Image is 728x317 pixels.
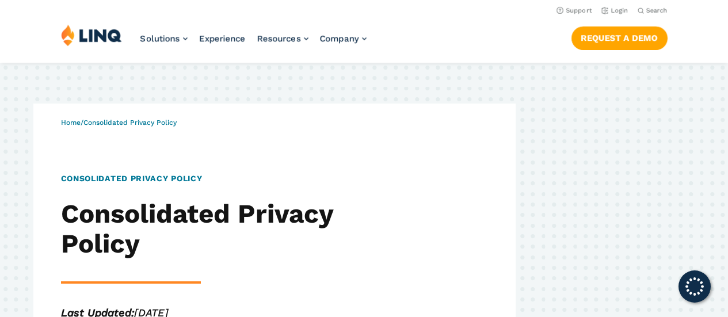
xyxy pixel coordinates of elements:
[557,7,592,14] a: Support
[571,24,668,49] nav: Button Navigation
[61,173,341,185] h1: Consolidated Privacy Policy
[646,7,668,14] span: Search
[61,119,81,127] a: Home
[83,119,177,127] span: Consolidated Privacy Policy
[638,6,668,15] button: Open Search Bar
[199,33,246,44] a: Experience
[61,119,177,127] span: /
[257,33,308,44] a: Resources
[61,24,122,46] img: LINQ | K‑12 Software
[257,33,301,44] span: Resources
[601,7,628,14] a: Login
[61,199,341,259] h2: Consolidated Privacy Policy
[320,33,367,44] a: Company
[320,33,359,44] span: Company
[571,26,668,49] a: Request a Demo
[140,24,367,62] nav: Primary Navigation
[140,33,188,44] a: Solutions
[140,33,180,44] span: Solutions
